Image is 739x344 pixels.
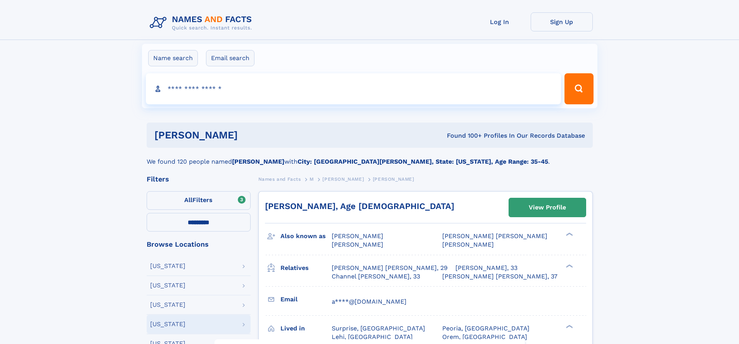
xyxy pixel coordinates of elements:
div: Filters [147,176,251,183]
span: [PERSON_NAME] [PERSON_NAME] [442,232,547,240]
h3: Relatives [280,261,332,275]
a: Sign Up [531,12,593,31]
div: ❯ [564,263,573,268]
span: M [310,176,314,182]
div: [US_STATE] [150,302,185,308]
label: Filters [147,191,251,210]
div: [US_STATE] [150,321,185,327]
h1: [PERSON_NAME] [154,130,343,140]
div: Browse Locations [147,241,251,248]
span: [PERSON_NAME] [373,176,414,182]
a: View Profile [509,198,586,217]
span: Lehi, [GEOGRAPHIC_DATA] [332,333,413,341]
span: [PERSON_NAME] [332,232,383,240]
label: Name search [148,50,198,66]
h3: Also known as [280,230,332,243]
span: [PERSON_NAME] [332,241,383,248]
span: All [184,196,192,204]
b: [PERSON_NAME] [232,158,284,165]
a: [PERSON_NAME] [PERSON_NAME], 29 [332,264,448,272]
div: [US_STATE] [150,282,185,289]
h3: Email [280,293,332,306]
button: Search Button [564,73,593,104]
a: Names and Facts [258,174,301,184]
b: City: [GEOGRAPHIC_DATA][PERSON_NAME], State: [US_STATE], Age Range: 35-45 [298,158,548,165]
div: We found 120 people named with . [147,148,593,166]
input: search input [146,73,561,104]
span: Peoria, [GEOGRAPHIC_DATA] [442,325,530,332]
h3: Lived in [280,322,332,335]
a: [PERSON_NAME] [322,174,364,184]
div: ❯ [564,324,573,329]
a: Log In [469,12,531,31]
img: Logo Names and Facts [147,12,258,33]
a: M [310,174,314,184]
a: [PERSON_NAME] [PERSON_NAME], 37 [442,272,557,281]
label: Email search [206,50,254,66]
div: Found 100+ Profiles In Our Records Database [342,131,585,140]
div: [US_STATE] [150,263,185,269]
a: Channel [PERSON_NAME], 33 [332,272,420,281]
div: ❯ [564,232,573,237]
a: [PERSON_NAME], Age [DEMOGRAPHIC_DATA] [265,201,454,211]
span: [PERSON_NAME] [322,176,364,182]
div: View Profile [529,199,566,216]
a: [PERSON_NAME], 33 [455,264,517,272]
span: Surprise, [GEOGRAPHIC_DATA] [332,325,425,332]
span: [PERSON_NAME] [442,241,494,248]
span: Orem, [GEOGRAPHIC_DATA] [442,333,527,341]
